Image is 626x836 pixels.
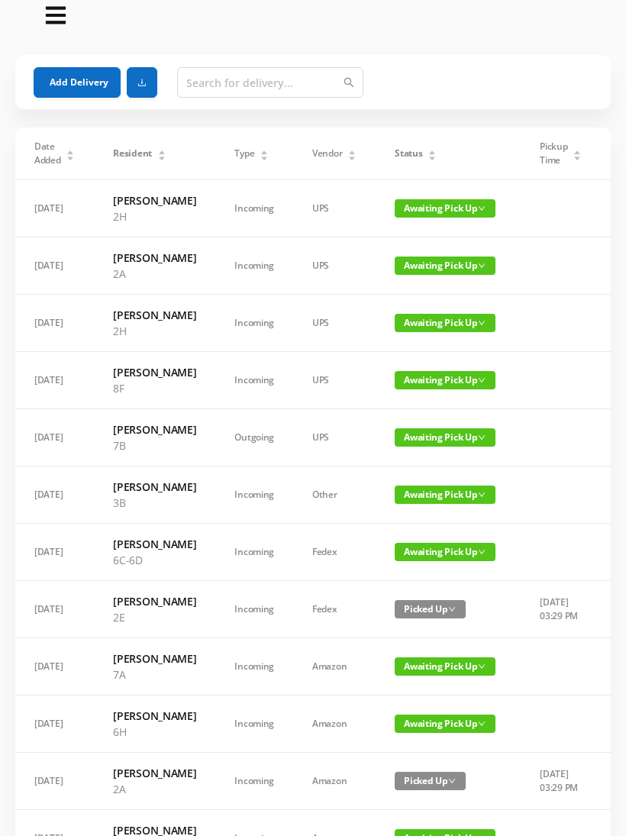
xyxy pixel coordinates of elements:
td: Incoming [215,638,293,696]
i: icon: down [478,376,486,384]
i: icon: caret-down [66,154,75,159]
i: icon: caret-down [348,154,357,159]
td: Amazon [293,638,376,696]
h6: [PERSON_NAME] [113,192,196,208]
i: icon: down [478,720,486,728]
td: [DATE] [15,524,94,581]
td: Amazon [293,753,376,810]
td: [DATE] [15,753,94,810]
td: [DATE] [15,696,94,753]
p: 7B [113,437,196,454]
div: Sort [157,148,166,157]
td: [DATE] [15,237,94,295]
td: UPS [293,237,376,295]
td: Incoming [215,295,293,352]
span: Awaiting Pick Up [395,371,495,389]
div: Sort [66,148,75,157]
p: 2E [113,609,196,625]
td: UPS [293,180,376,237]
i: icon: caret-up [157,148,166,153]
button: Add Delivery [34,67,121,98]
span: Date Added [34,140,61,167]
span: Picked Up [395,600,466,618]
span: Awaiting Pick Up [395,486,495,504]
td: [DATE] [15,409,94,466]
p: 2A [113,781,196,797]
p: 6C-6D [113,552,196,568]
td: UPS [293,409,376,466]
span: Awaiting Pick Up [395,199,495,218]
td: Incoming [215,180,293,237]
i: icon: down [448,605,456,613]
div: Sort [347,148,357,157]
span: Awaiting Pick Up [395,543,495,561]
span: Awaiting Pick Up [395,715,495,733]
span: Status [395,147,422,160]
i: icon: down [478,548,486,556]
i: icon: caret-down [260,154,269,159]
td: Amazon [293,696,376,753]
i: icon: down [478,262,486,270]
h6: [PERSON_NAME] [113,593,196,609]
i: icon: caret-up [348,148,357,153]
span: Pickup Time [540,140,567,167]
h6: [PERSON_NAME] [113,307,196,323]
button: icon: download [127,67,157,98]
h6: [PERSON_NAME] [113,479,196,495]
p: 8F [113,380,196,396]
i: icon: down [478,663,486,670]
i: icon: caret-down [573,154,582,159]
span: Type [234,147,254,160]
td: Incoming [215,524,293,581]
h6: [PERSON_NAME] [113,650,196,667]
span: Awaiting Pick Up [395,314,495,332]
td: Incoming [215,352,293,409]
td: UPS [293,352,376,409]
i: icon: down [478,434,486,441]
td: Outgoing [215,409,293,466]
span: Awaiting Pick Up [395,657,495,676]
i: icon: caret-down [157,154,166,159]
td: [DATE] [15,352,94,409]
td: Fedex [293,524,376,581]
i: icon: down [478,319,486,327]
td: Incoming [215,696,293,753]
h6: [PERSON_NAME] [113,708,196,724]
p: 2H [113,208,196,224]
div: Sort [260,148,269,157]
i: icon: down [448,777,456,785]
span: Picked Up [395,772,466,790]
td: Incoming [215,753,293,810]
td: [DATE] [15,466,94,524]
span: Awaiting Pick Up [395,428,495,447]
i: icon: search [344,77,354,88]
i: icon: caret-up [66,148,75,153]
p: 2A [113,266,196,282]
td: Other [293,466,376,524]
h6: [PERSON_NAME] [113,250,196,266]
i: icon: caret-up [260,148,269,153]
div: Sort [428,148,437,157]
td: Incoming [215,466,293,524]
td: Incoming [215,237,293,295]
p: 2H [113,323,196,339]
td: [DATE] [15,638,94,696]
p: 7A [113,667,196,683]
td: [DATE] 03:29 PM [521,753,601,810]
i: icon: caret-up [573,148,582,153]
i: icon: down [478,205,486,212]
i: icon: down [478,491,486,499]
p: 6H [113,724,196,740]
i: icon: caret-down [428,154,437,159]
td: [DATE] [15,295,94,352]
td: Incoming [215,581,293,638]
h6: [PERSON_NAME] [113,421,196,437]
td: [DATE] 03:29 PM [521,581,601,638]
i: icon: caret-up [428,148,437,153]
h6: [PERSON_NAME] [113,765,196,781]
td: Fedex [293,581,376,638]
td: [DATE] [15,180,94,237]
h6: [PERSON_NAME] [113,364,196,380]
span: Resident [113,147,152,160]
td: [DATE] [15,581,94,638]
